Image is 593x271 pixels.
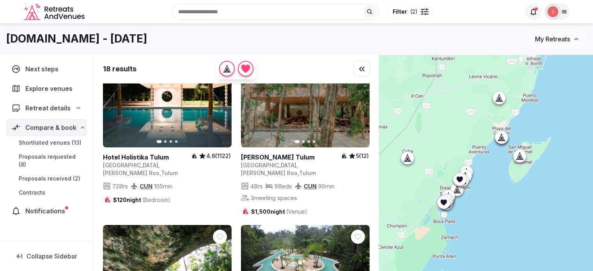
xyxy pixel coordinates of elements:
a: Visit the homepage [24,3,86,21]
span: 4.6 (1122) [206,152,231,160]
button: 5(12) [348,152,370,160]
span: [PERSON_NAME] Roo [103,170,159,176]
h2: Hotel Holistika Tulum [103,153,191,161]
span: Contracts [19,189,45,197]
span: (Bedroom) [142,197,170,203]
a: View Naum Tulum [241,47,370,147]
a: CUN [304,182,317,190]
button: Go to slide 1 [157,140,162,143]
button: Go to slide 2 [302,140,304,143]
button: Go to slide 2 [164,140,166,143]
button: Go to slide 4 [175,140,177,143]
a: View venue [103,153,191,161]
span: Next steps [25,64,62,74]
span: [GEOGRAPHIC_DATA] [241,162,296,168]
span: 9 Beds [274,182,292,190]
h2: [PERSON_NAME] Tulum [241,153,341,161]
span: Compare & book [25,123,76,132]
img: Joanna Asiukiewicz [547,6,558,17]
span: , [158,162,160,168]
button: 4.6(1122) [198,152,232,160]
span: $1,500 night [251,208,307,216]
span: $120 night [113,196,170,204]
a: Explore venues [6,80,87,97]
span: Retreat details [25,103,71,113]
span: ( 2 ) [410,8,418,16]
a: Proposals requested (8) [6,151,87,170]
span: Collapse Sidebar [27,252,77,260]
span: Proposals received (2) [19,175,80,182]
button: Collapse Sidebar [6,248,87,265]
span: Tulum [161,170,178,176]
button: Filter(2) [388,4,434,19]
a: View Hotel Holistika Tulum [103,47,232,147]
span: (Venue) [286,208,307,215]
span: Explore venues [25,84,76,93]
span: , [297,170,299,176]
a: View venue [241,153,341,161]
button: Go to slide 3 [170,140,172,143]
span: Notifications [25,206,68,216]
span: Shortlisted venues (13) [19,139,81,147]
div: 18 results [103,64,136,74]
a: Notifications [6,203,87,219]
button: Go to slide 1 [295,140,300,143]
span: , [159,170,161,176]
span: , [296,162,298,168]
span: [GEOGRAPHIC_DATA] [103,162,158,168]
a: CUN [140,182,152,190]
svg: Retreats and Venues company logo [24,3,86,21]
h1: [DOMAIN_NAME] - [DATE] [6,31,147,46]
a: Proposals received (2) [6,173,87,184]
span: 105 min [154,182,172,190]
a: Contracts [6,187,87,198]
span: Proposals requested (8) [19,153,83,168]
span: My Retreats [535,35,570,43]
span: 4 Brs [250,182,263,190]
span: 90 min [318,182,335,190]
span: 3 meeting spaces [250,194,297,202]
span: Filter [393,8,407,16]
span: 5 (12) [356,152,369,160]
button: Go to slide 3 [308,140,310,143]
a: Shortlisted venues (13) [6,137,87,148]
a: Next steps [6,61,87,77]
span: [PERSON_NAME] Roo [241,170,297,176]
button: My Retreats [528,29,587,49]
button: Go to slide 4 [313,140,315,143]
span: Tulum [299,170,316,176]
span: 72 Brs [112,182,128,190]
